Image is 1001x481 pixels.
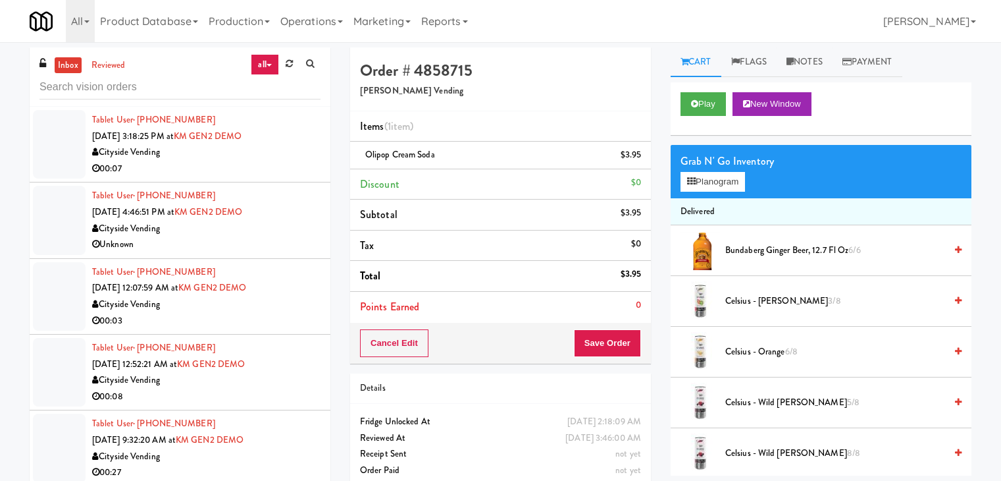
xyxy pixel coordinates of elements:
span: Celsius - Orange [725,344,945,360]
div: Celsius - Wild [PERSON_NAME]8/8 [720,445,962,462]
div: 00:08 [92,389,321,405]
div: Cityside Vending [92,449,321,465]
div: $3.95 [621,266,642,283]
span: · [PHONE_NUMBER] [133,341,215,354]
button: New Window [732,92,811,116]
img: Micromart [30,10,53,33]
a: reviewed [88,57,129,74]
a: Flags [721,47,777,77]
div: 0 [636,297,641,314]
div: Fridge Unlocked At [360,414,641,430]
div: Cityside Vending [92,144,321,161]
a: Notes [777,47,833,77]
span: Subtotal [360,207,398,222]
input: Search vision orders [39,75,321,99]
span: not yet [615,447,641,460]
span: [DATE] 4:46:51 PM at [92,206,174,218]
a: KM GEN2 DEMO [176,434,244,446]
div: 00:03 [92,313,321,329]
li: Tablet User· [PHONE_NUMBER][DATE] 3:18:25 PM atKM GEN2 DEMOCityside Vending00:07 [30,107,330,183]
span: Bundaberg Ginger Beer, 12.7 fl oz [725,242,945,259]
div: Cityside Vending [92,221,321,237]
span: Olipop Cream Soda [365,148,435,161]
span: Celsius - [PERSON_NAME] [725,293,945,310]
div: Bundaberg Ginger Beer, 12.7 fl oz6/6 [720,242,962,259]
a: Tablet User· [PHONE_NUMBER] [92,113,215,126]
span: Total [360,268,381,283]
a: KM GEN2 DEMO [174,130,242,142]
span: · [PHONE_NUMBER] [133,266,215,278]
div: $3.95 [621,205,642,221]
a: Tablet User· [PHONE_NUMBER] [92,189,215,202]
span: · [PHONE_NUMBER] [133,189,215,202]
span: (1 ) [384,119,414,134]
li: Tablet User· [PHONE_NUMBER][DATE] 12:07:59 AM atKM GEN2 DEMOCityside Vending00:03 [30,259,330,335]
span: Tax [360,238,374,253]
button: Play [680,92,726,116]
a: Payment [833,47,902,77]
div: Grab N' Go Inventory [680,152,962,171]
div: $0 [631,175,641,191]
button: Cancel Edit [360,329,428,357]
span: Items [360,119,413,134]
span: 3/8 [828,295,840,307]
h5: [PERSON_NAME] Vending [360,86,641,96]
button: Planogram [680,172,745,192]
span: · [PHONE_NUMBER] [133,417,215,430]
button: Save Order [574,329,641,357]
div: Celsius - Wild [PERSON_NAME]5/8 [720,395,962,411]
a: KM GEN2 DEMO [177,358,245,370]
div: Cityside Vending [92,372,321,389]
div: $3.95 [621,147,642,163]
div: Celsius - [PERSON_NAME]3/8 [720,293,962,310]
a: Tablet User· [PHONE_NUMBER] [92,341,215,354]
li: Delivered [671,198,971,226]
div: Cityside Vending [92,297,321,313]
div: Reviewed At [360,430,641,447]
div: Order Paid [360,463,641,479]
div: Receipt Sent [360,446,641,463]
a: KM GEN2 DEMO [178,281,246,294]
ng-pluralize: item [391,119,410,134]
li: Tablet User· [PHONE_NUMBER][DATE] 12:52:21 AM atKM GEN2 DEMOCityside Vending00:08 [30,335,330,410]
div: [DATE] 3:46:00 AM [565,430,641,447]
div: Details [360,380,641,397]
div: 00:27 [92,465,321,481]
a: Cart [671,47,721,77]
a: all [251,54,278,75]
span: · [PHONE_NUMBER] [133,113,215,126]
a: inbox [55,57,82,74]
span: not yet [615,464,641,476]
div: $0 [631,236,641,252]
li: Tablet User· [PHONE_NUMBER][DATE] 4:46:51 PM atKM GEN2 DEMOCityside VendingUnknown [30,183,330,258]
span: Points Earned [360,299,419,314]
span: Celsius - Wild [PERSON_NAME] [725,395,945,411]
span: 6/6 [848,244,860,256]
span: Discount [360,177,399,192]
h4: Order # 4858715 [360,62,641,79]
a: KM GEN2 DEMO [174,206,242,218]
span: Celsius - Wild [PERSON_NAME] [725,445,945,462]
span: [DATE] 12:52:21 AM at [92,358,177,370]
div: 00:07 [92,161,321,177]
div: [DATE] 2:18:09 AM [567,414,641,430]
span: [DATE] 12:07:59 AM at [92,281,178,294]
div: Celsius - Orange6/8 [720,344,962,360]
span: 8/8 [847,447,860,459]
a: Tablet User· [PHONE_NUMBER] [92,417,215,430]
div: Unknown [92,237,321,253]
span: [DATE] 9:32:20 AM at [92,434,176,446]
span: 6/8 [785,345,798,358]
a: Tablet User· [PHONE_NUMBER] [92,266,215,278]
span: [DATE] 3:18:25 PM at [92,130,174,142]
span: 5/8 [847,396,860,409]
